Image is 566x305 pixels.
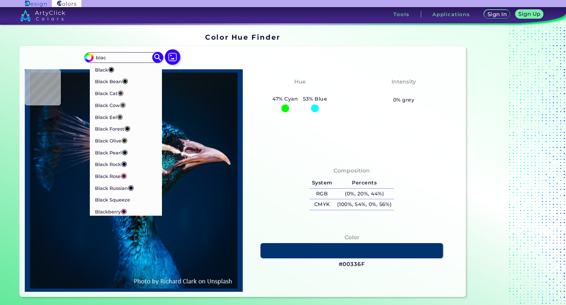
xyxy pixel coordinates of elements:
h5: 47% Cyan [270,95,300,103]
p: Black Forest [95,122,130,134]
h4: Color [344,233,359,242]
h3: Tools [393,12,409,17]
span: ◉ [121,159,127,168]
img: ArtyClick Design logo [25,1,47,7]
a: Sign In [484,10,510,19]
h3: Cyan-Blue [282,87,318,95]
h5: 53% Blue [300,95,330,103]
h5: RGB [309,189,335,199]
h5: (0%, 20%, 44%) [335,189,394,199]
span: ◉ [130,195,136,203]
h3: #00336F [339,261,365,268]
p: Black Rock [95,158,127,170]
span: ◉ [121,136,127,144]
h5: Sign Up [519,11,541,16]
h4: Hue [294,77,306,86]
h1: Color Hue Finder [205,32,280,42]
span: ◉ [128,183,134,192]
img: img_pavlin.jpg [28,73,240,289]
span: ◉ [122,148,128,156]
p: Black [95,63,114,75]
span: ◉ [121,171,127,180]
p: Black Cow [95,99,126,111]
span: ◉ [124,124,130,132]
span: ◉ [108,65,114,73]
h3: Vibrant [390,87,418,95]
p: Black Russian [95,182,134,193]
span: ◉ [120,100,126,109]
iframe: Advertisement [468,31,549,300]
p: Black Rose [95,170,127,182]
span: ◉ [117,112,123,121]
p: Black Bean [95,75,128,87]
h5: Percents [335,178,394,188]
p: Black Cat [95,87,124,99]
img: icon picture [165,49,180,65]
span: ◉ [118,88,124,97]
span: ◉ [122,76,128,85]
h3: Applications [432,12,470,17]
span: ◉ [121,207,127,215]
h5: (100%, 54%, 0%, 56%) [335,199,394,210]
img: icon search [152,52,164,63]
p: Blackberry [95,205,127,217]
h4: Intensity [391,77,416,86]
h5: CMYK [309,199,335,210]
a: Sign Up [515,10,543,19]
h4: Composition [334,166,370,175]
h5: System [309,178,335,188]
p: Black Pearl [95,146,128,158]
img: logo_artyclick_colors_white.svg [20,10,65,21]
p: Black Olive [95,134,127,146]
h5: Sign In [487,12,507,17]
h5: 0% grey [393,96,414,104]
p: Black Squeeze [95,193,136,205]
input: type color.. [93,53,153,62]
p: Black Eel [95,111,123,123]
